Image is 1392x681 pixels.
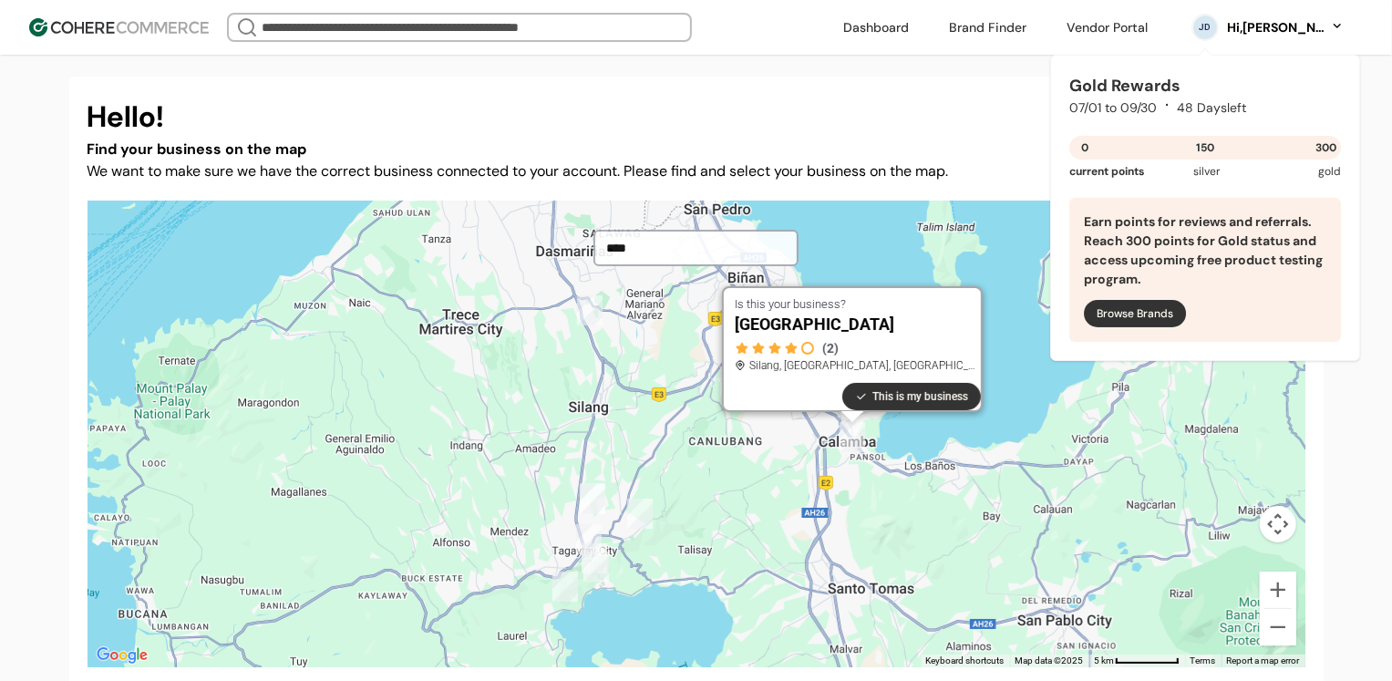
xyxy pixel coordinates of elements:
[735,297,981,311] p: Is this your business?
[1260,506,1296,542] button: Map camera controls
[92,644,152,667] a: Open this area in Google Maps (opens a new window)
[842,383,981,410] button: This is my business
[1069,98,1341,118] div: 07/01 to 09/30 48 Days left
[1310,136,1341,160] div: 300
[1193,163,1270,180] div: silver
[926,655,1005,667] button: Keyboard shortcuts
[1069,136,1100,160] div: 0
[1191,655,1216,666] a: Terms
[822,341,839,356] span: ( 2 )
[1227,655,1300,666] a: Report a map error
[1084,300,1186,327] button: Browse Brands
[1069,163,1193,180] div: current points
[1226,18,1326,37] div: Hi, [PERSON_NAME]
[1260,609,1296,645] button: Zoom out
[29,18,209,36] img: Cohere Logo
[1084,212,1326,289] p: Earn points for reviews and referrals. Reach 300 points for Gold status and access upcoming free ...
[1095,655,1115,666] span: 5 km
[1226,18,1345,37] button: Hi,[PERSON_NAME]
[749,359,981,372] span: Silang, [GEOGRAPHIC_DATA], [GEOGRAPHIC_DATA]
[88,139,1305,160] div: Find your business on the map
[1270,163,1342,180] div: gold
[1016,655,1084,666] span: Map data ©2025
[1191,14,1219,41] svg: 0 percent
[88,160,1305,182] div: We want to make sure we have the correct business connected to your account. Please find and sele...
[1190,136,1221,160] div: 150
[92,644,152,667] img: Google
[1089,655,1185,667] button: Map Scale: 5 km per 67 pixels
[1069,74,1181,98] p: Gold Rewards
[1260,572,1296,608] button: Zoom in
[88,95,1305,139] h1: Hello!
[872,390,968,403] span: This is my business
[735,315,981,334] div: [GEOGRAPHIC_DATA]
